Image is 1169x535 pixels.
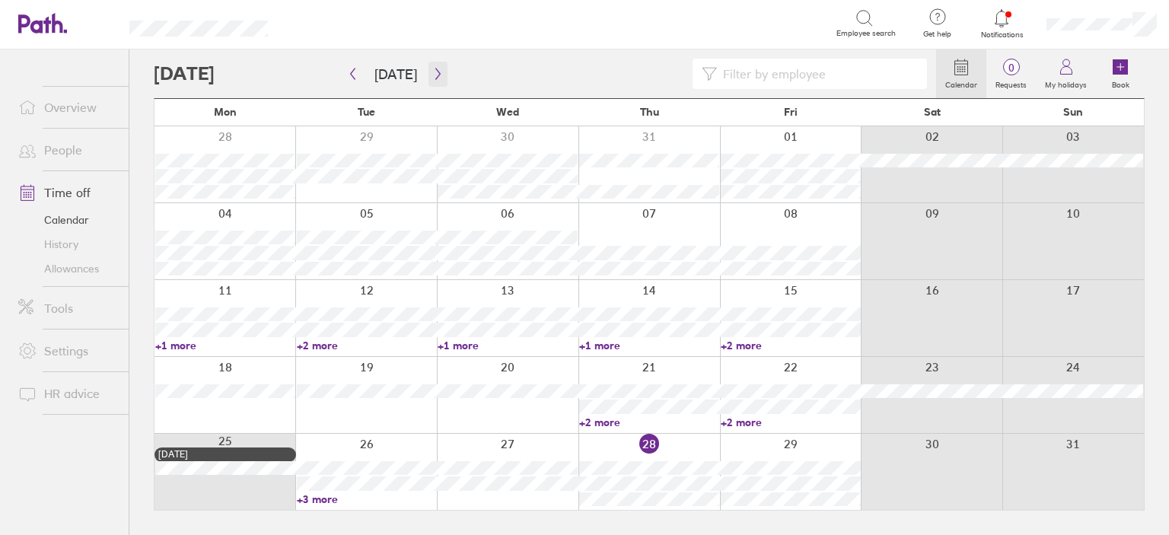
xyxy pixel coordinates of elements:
[640,106,659,118] span: Thu
[309,16,348,30] div: Search
[1103,76,1139,90] label: Book
[579,416,719,429] a: +2 more
[297,339,437,352] a: +2 more
[924,106,941,118] span: Sat
[1036,49,1096,98] a: My holidays
[977,8,1027,40] a: Notifications
[158,449,292,460] div: [DATE]
[717,59,918,88] input: Filter by employee
[913,30,962,39] span: Get help
[1063,106,1083,118] span: Sun
[6,135,129,165] a: People
[214,106,237,118] span: Mon
[6,336,129,366] a: Settings
[784,106,798,118] span: Fri
[358,106,375,118] span: Tue
[986,49,1036,98] a: 0Requests
[6,256,129,281] a: Allowances
[986,76,1036,90] label: Requests
[721,416,861,429] a: +2 more
[297,492,437,506] a: +3 more
[438,339,578,352] a: +1 more
[6,177,129,208] a: Time off
[362,62,429,87] button: [DATE]
[1036,76,1096,90] label: My holidays
[496,106,519,118] span: Wed
[936,76,986,90] label: Calendar
[1096,49,1145,98] a: Book
[836,29,896,38] span: Employee search
[721,339,861,352] a: +2 more
[6,293,129,323] a: Tools
[936,49,986,98] a: Calendar
[6,232,129,256] a: History
[6,208,129,232] a: Calendar
[579,339,719,352] a: +1 more
[986,62,1036,74] span: 0
[977,30,1027,40] span: Notifications
[155,339,295,352] a: +1 more
[6,92,129,123] a: Overview
[6,378,129,409] a: HR advice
